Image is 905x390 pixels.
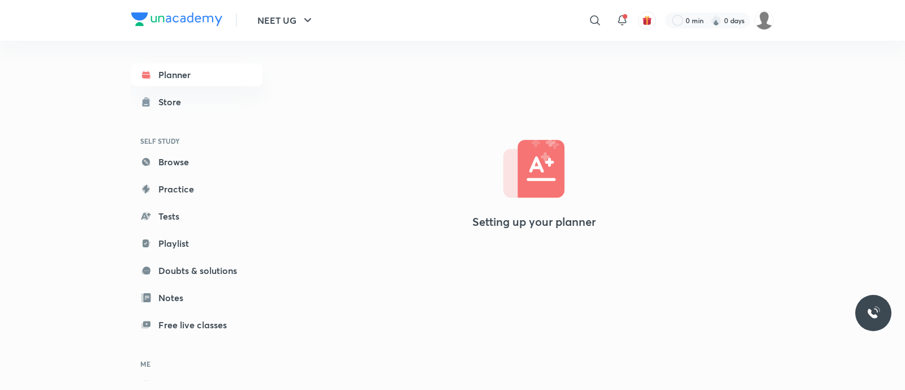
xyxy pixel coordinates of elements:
[638,11,656,29] button: avatar
[867,306,880,320] img: ttu
[131,354,262,374] h6: ME
[131,12,222,26] img: Company Logo
[131,91,262,113] a: Store
[131,12,222,29] a: Company Logo
[158,95,188,109] div: Store
[131,178,262,200] a: Practice
[710,15,722,26] img: streak
[131,63,262,86] a: Planner
[755,11,774,30] img: Preeti patil
[131,151,262,173] a: Browse
[251,9,321,32] button: NEET UG
[131,232,262,255] a: Playlist
[131,259,262,282] a: Doubts & solutions
[131,205,262,228] a: Tests
[642,15,652,25] img: avatar
[131,314,262,336] a: Free live classes
[472,215,596,229] h4: Setting up your planner
[131,131,262,151] h6: SELF STUDY
[131,286,262,309] a: Notes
